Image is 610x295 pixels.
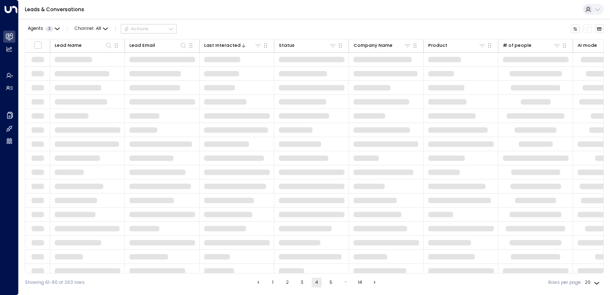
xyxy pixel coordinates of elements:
div: Button group with a nested menu [121,24,177,34]
div: Last Interacted [204,41,262,49]
div: Company Name [354,42,393,49]
span: 2 [46,27,53,31]
div: Lead Email [129,42,155,49]
a: Leads & Conversations [25,6,84,13]
div: Last Interacted [204,42,241,49]
button: Go to page 3 [297,278,307,288]
div: … [341,278,351,288]
span: Refresh [583,24,592,34]
nav: pagination navigation [253,278,380,288]
div: Company Name [354,41,412,49]
span: All [96,26,101,31]
div: Status [279,42,295,49]
button: Go to next page [370,278,380,288]
button: Go to page 2 [283,278,293,288]
button: Customize [571,24,580,34]
div: Product [428,42,447,49]
button: Agents2 [25,24,62,33]
button: Go to page 1 [268,278,278,288]
span: Agents [28,27,43,31]
button: Go to page 14 [355,278,365,288]
span: Channel: [72,24,110,33]
div: Lead Name [55,41,113,49]
div: 20 [585,278,601,288]
div: Showing 61-80 of 263 rows [25,279,85,286]
div: # of people [503,41,561,49]
button: Archived Leads [595,24,604,34]
label: Rows per page: [548,279,581,286]
div: AI mode [578,42,597,49]
div: Lead Name [55,42,82,49]
div: Product [428,41,486,49]
div: Lead Email [129,41,188,49]
div: # of people [503,42,532,49]
button: Channel:All [72,24,110,33]
div: Actions [124,26,149,32]
button: Go to page 5 [326,278,336,288]
div: Status [279,41,337,49]
button: Go to previous page [254,278,264,288]
button: Actions [121,24,177,34]
button: page 4 [312,278,322,288]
